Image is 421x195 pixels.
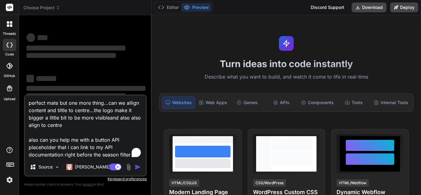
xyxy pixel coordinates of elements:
p: Keyboard preferences [24,177,147,181]
div: Tools [337,96,370,109]
p: Source [39,164,53,170]
div: Games [231,96,264,109]
div: HTML/Webflow [337,179,369,187]
button: Deploy [390,2,418,12]
h1: Turn ideas into code instantly [155,58,417,69]
p: Always double-check its answers. Your in Bind [24,181,147,187]
div: APIs [265,96,297,109]
span: ‌ [27,93,125,98]
div: Internal Tools [371,96,411,109]
div: HTML/CSS/JS [169,179,199,187]
img: Pick Models [55,165,60,170]
div: Discord Support [307,2,348,12]
p: Describe what you want to build, and watch it come to life in real-time [155,73,417,81]
button: Preview [181,3,211,12]
img: attachment [125,164,132,171]
textarea: To enrich screen reader interactions, please activate Accessibility in Grammarly extension settings [25,95,146,158]
div: Web Apps [196,96,230,109]
div: Websites [162,96,195,109]
div: Components [299,96,336,109]
div: CSS/WordPress [253,179,286,187]
span: ‌ [27,46,125,51]
span: ‌ [27,53,116,58]
span: ‌ [27,33,35,42]
img: Claude 4 Sonnet [66,164,72,170]
span: ‌ [27,86,145,91]
span: Choose Project [23,5,60,11]
p: [PERSON_NAME] 4 S.. [75,164,121,170]
span: ‌ [38,35,47,40]
button: Download [352,2,386,12]
span: privacy [83,182,94,186]
span: ‌ [36,76,56,81]
label: Upload [4,96,15,102]
button: Editor [156,3,181,12]
img: settings [4,175,15,185]
label: code [5,52,14,57]
label: threads [3,31,16,36]
label: GitHub [4,73,15,79]
span: ‌ [27,75,34,82]
img: icon [135,164,141,170]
